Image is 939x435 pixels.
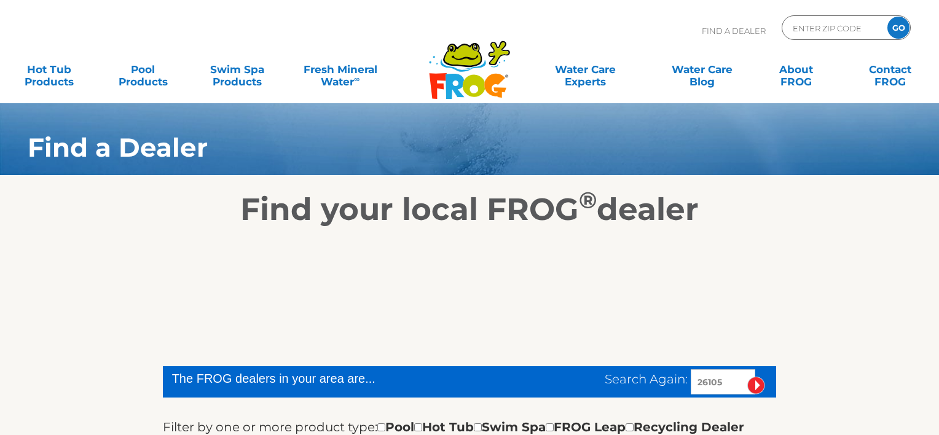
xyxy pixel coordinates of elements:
a: Fresh MineralWater∞ [294,57,386,82]
img: Frog Products Logo [422,25,517,100]
sup: ∞ [354,74,359,84]
a: AboutFROG [760,57,833,82]
input: Submit [747,377,765,394]
input: GO [887,17,910,39]
a: Hot TubProducts [12,57,85,82]
sup: ® [579,186,597,214]
a: Swim SpaProducts [200,57,273,82]
h1: Find a Dealer [28,133,838,162]
a: Water CareBlog [666,57,739,82]
a: ContactFROG [854,57,927,82]
div: The FROG dealers in your area are... [172,369,474,388]
h2: Find your local FROG dealer [9,191,930,228]
p: Find A Dealer [702,15,766,46]
span: Search Again: [605,372,688,386]
a: Water CareExperts [525,57,644,82]
a: PoolProducts [106,57,179,82]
